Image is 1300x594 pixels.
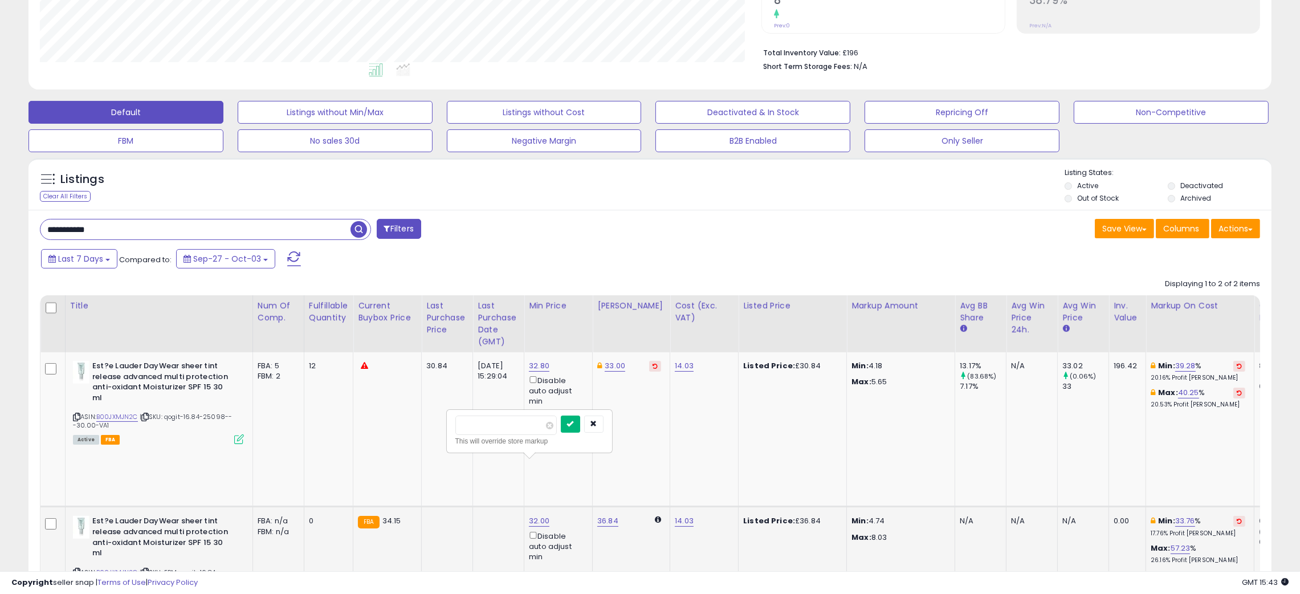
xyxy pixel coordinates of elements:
[1158,515,1175,526] b: Min:
[73,435,99,445] span: All listings currently available for purchase on Amazon
[655,101,850,124] button: Deactivated & In Stock
[478,361,515,381] div: [DATE] 15:29:04
[1211,219,1260,238] button: Actions
[529,374,584,406] div: Disable auto adjust min
[851,361,946,371] p: 4.18
[1062,361,1109,371] div: 33.02
[447,101,642,124] button: Listings without Cost
[1114,361,1137,371] div: 196.42
[1151,401,1245,409] p: 20.53% Profit [PERSON_NAME]
[193,253,261,265] span: Sep-27 - Oct-03
[426,300,468,336] div: Last Purchase Price
[426,361,464,371] div: 30.84
[73,361,244,443] div: ASIN:
[763,48,841,58] b: Total Inventory Value:
[70,300,248,312] div: Title
[238,101,433,124] button: Listings without Min/Max
[529,300,588,312] div: Min Price
[73,516,89,539] img: 31CdSA8MkzL._SL40_.jpg
[865,129,1059,152] button: Only Seller
[1114,516,1137,526] div: 0.00
[478,300,519,348] div: Last Purchase Date (GMT)
[960,324,967,334] small: Avg BB Share.
[1175,515,1195,527] a: 33.76
[529,360,549,372] a: 32.80
[258,371,295,381] div: FBM: 2
[73,568,219,585] span: | SKU: FBM-qogit-16.84-25098---30.00-VA1
[1011,516,1049,526] div: N/A
[455,436,604,447] div: This will override store markup
[148,577,198,588] a: Privacy Policy
[73,361,89,384] img: 31CdSA8MkzL._SL40_.jpg
[11,577,198,588] div: seller snap | |
[1062,300,1104,324] div: Avg Win Price
[1062,381,1109,392] div: 33
[851,376,871,387] strong: Max:
[1175,360,1196,372] a: 39.28
[967,372,996,381] small: (83.68%)
[58,253,103,265] span: Last 7 Days
[28,129,223,152] button: FBM
[1151,543,1171,554] b: Max:
[1158,360,1175,371] b: Min:
[1077,181,1098,190] label: Active
[1070,372,1096,381] small: (0.06%)
[358,516,379,528] small: FBA
[597,300,665,312] div: [PERSON_NAME]
[529,530,584,562] div: Disable auto adjust min
[763,62,852,71] b: Short Term Storage Fees:
[1242,577,1289,588] span: 2025-10-11 15:43 GMT
[653,363,658,369] i: Revert to store-level Dynamic Max Price
[605,360,625,372] a: 33.00
[1151,388,1245,409] div: %
[763,45,1252,59] li: £196
[1151,389,1155,396] i: This overrides the store level max markup for this listing
[119,254,172,265] span: Compared to:
[258,516,295,526] div: FBA: n/a
[1151,556,1245,564] p: 26.16% Profit [PERSON_NAME]
[1062,324,1069,334] small: Avg Win Price.
[377,219,421,239] button: Filters
[358,300,417,324] div: Current Buybox Price
[28,101,223,124] button: Default
[382,515,401,526] span: 34.15
[1011,361,1049,371] div: N/A
[865,101,1059,124] button: Repricing Off
[1095,219,1154,238] button: Save View
[309,516,344,526] div: 0
[529,515,549,527] a: 32.00
[743,516,838,526] div: £36.84
[11,577,53,588] strong: Copyright
[1151,516,1245,537] div: %
[1151,300,1249,312] div: Markup on Cost
[1074,101,1269,124] button: Non-Competitive
[675,300,733,324] div: Cost (Exc. VAT)
[1171,543,1191,554] a: 57.23
[743,361,838,371] div: £30.84
[73,412,232,429] span: | SKU: qogit-16.84-25098---30.00-VA1
[1156,219,1209,238] button: Columns
[40,191,91,202] div: Clear All Filters
[1237,390,1242,396] i: Revert to store-level Max Markup
[96,568,138,577] a: B00JXMJN2C
[92,516,231,561] b: Est?e Lauder DayWear sheer tint release advanced multi protection anti-oxidant Moisturizer SPF 15...
[1178,387,1199,398] a: 40.25
[960,516,997,526] div: N/A
[1163,223,1199,234] span: Columns
[960,381,1006,392] div: 7.17%
[1151,530,1245,538] p: 17.76% Profit [PERSON_NAME]
[258,361,295,371] div: FBA: 5
[97,577,146,588] a: Terms of Use
[1029,22,1052,29] small: Prev: N/A
[1180,181,1223,190] label: Deactivated
[1259,527,1275,536] small: (0%)
[851,516,946,526] p: 4.74
[258,300,299,324] div: Num of Comp.
[1011,300,1053,336] div: Avg Win Price 24h.
[238,129,433,152] button: No sales 30d
[597,515,618,527] a: 36.84
[1151,543,1245,564] div: %
[851,515,869,526] strong: Min:
[60,172,104,188] h5: Listings
[176,249,275,268] button: Sep-27 - Oct-03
